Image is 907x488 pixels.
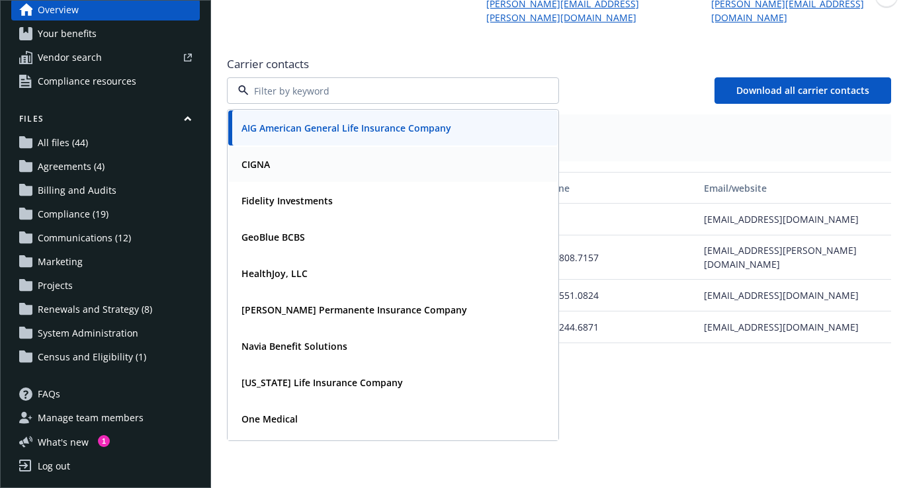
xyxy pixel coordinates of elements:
[241,304,467,316] strong: [PERSON_NAME] Permanente Insurance Company
[11,407,200,428] a: Manage team members
[699,204,891,235] div: [EMAIL_ADDRESS][DOMAIN_NAME]
[38,407,144,428] span: Manage team members
[38,346,146,368] span: Census and Eligibility (1)
[38,204,108,225] span: Compliance (19)
[38,251,83,272] span: Marketing
[11,384,200,405] a: FAQs
[699,311,891,343] div: [EMAIL_ADDRESS][DOMAIN_NAME]
[227,56,891,72] span: Carrier contacts
[38,384,60,405] span: FAQs
[38,180,116,201] span: Billing and Audits
[11,47,200,68] a: Vendor search
[241,413,298,425] strong: One Medical
[11,156,200,177] a: Agreements (4)
[38,227,131,249] span: Communications (12)
[11,204,200,225] a: Compliance (19)
[11,299,200,320] a: Renewals and Strategy (8)
[11,23,200,44] a: Your benefits
[241,122,451,134] strong: AIG American General Life Insurance Company
[241,376,403,389] strong: [US_STATE] Life Insurance Company
[241,194,333,207] strong: Fidelity Investments
[714,77,891,104] button: Download all carrier contacts
[535,311,699,343] div: 877.244.6871
[241,340,347,352] strong: Navia Benefit Solutions
[699,280,891,311] div: [EMAIL_ADDRESS][DOMAIN_NAME]
[535,280,699,311] div: 800.551.0824
[11,71,200,92] a: Compliance resources
[11,346,200,368] a: Census and Eligibility (1)
[11,132,200,153] a: All files (44)
[241,158,270,171] strong: CIGNA
[38,156,105,177] span: Agreements (4)
[699,172,891,204] button: Email/website
[38,299,152,320] span: Renewals and Strategy (8)
[11,251,200,272] a: Marketing
[38,132,88,153] span: All files (44)
[238,125,881,137] span: Plan types
[241,267,308,280] strong: HealthJoy, LLC
[11,113,200,130] button: Files
[699,235,891,280] div: [EMAIL_ADDRESS][PERSON_NAME][DOMAIN_NAME]
[11,227,200,249] a: Communications (12)
[38,435,89,449] span: What ' s new
[38,456,70,477] div: Log out
[38,323,138,344] span: System Administration
[11,435,110,449] button: What's new1
[38,275,73,296] span: Projects
[249,84,532,98] input: Filter by keyword
[238,137,881,151] span: Business Travel Accident - (9160670)
[11,180,200,201] a: Billing and Audits
[736,84,869,97] span: Download all carrier contacts
[535,235,699,280] div: 309.808.7157
[98,435,110,447] div: 1
[540,181,693,195] div: Phone
[241,231,305,243] strong: GeoBlue BCBS
[38,23,97,44] span: Your benefits
[11,323,200,344] a: System Administration
[38,71,136,92] span: Compliance resources
[38,47,102,68] span: Vendor search
[11,275,200,296] a: Projects
[535,172,699,204] button: Phone
[704,181,886,195] div: Email/website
